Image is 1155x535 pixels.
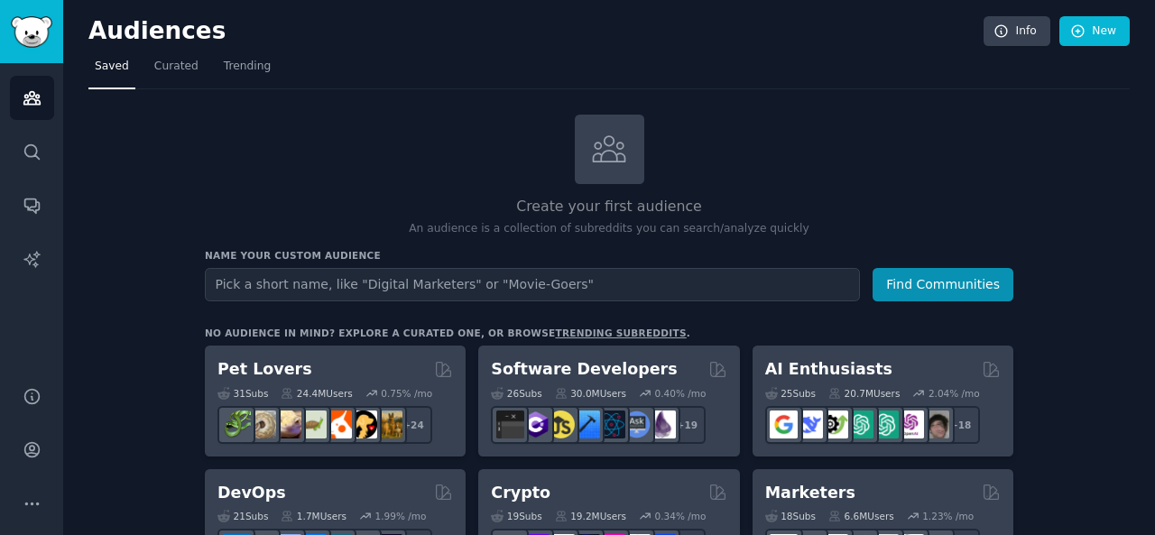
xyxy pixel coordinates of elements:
div: 25 Sub s [765,387,816,400]
a: Curated [148,52,205,89]
div: 21 Sub s [217,510,268,522]
div: 0.75 % /mo [381,387,432,400]
div: + 24 [394,406,432,444]
img: OpenAIDev [896,410,924,438]
a: trending subreddits [555,327,686,338]
span: Saved [95,59,129,75]
div: + 18 [942,406,980,444]
img: dogbreed [374,410,402,438]
img: ballpython [248,410,276,438]
img: leopardgeckos [273,410,301,438]
p: An audience is a collection of subreddits you can search/analyze quickly [205,221,1013,237]
img: ArtificalIntelligence [921,410,949,438]
a: Trending [217,52,277,89]
div: 1.23 % /mo [922,510,974,522]
div: 26 Sub s [491,387,541,400]
span: Curated [154,59,199,75]
a: New [1059,16,1130,47]
h2: Software Developers [491,358,677,381]
h3: Name your custom audience [205,249,1013,262]
div: 31 Sub s [217,387,268,400]
span: Trending [224,59,271,75]
div: 20.7M Users [828,387,900,400]
div: 30.0M Users [555,387,626,400]
h2: Crypto [491,482,550,504]
img: PetAdvice [349,410,377,438]
div: 24.4M Users [281,387,352,400]
div: 19.2M Users [555,510,626,522]
img: GoogleGeminiAI [770,410,798,438]
a: Saved [88,52,135,89]
div: + 19 [668,406,706,444]
img: csharp [522,410,550,438]
h2: DevOps [217,482,286,504]
h2: Audiences [88,17,984,46]
div: 0.34 % /mo [655,510,707,522]
img: AItoolsCatalog [820,410,848,438]
img: herpetology [223,410,251,438]
img: elixir [648,410,676,438]
h2: Create your first audience [205,196,1013,218]
img: chatgpt_prompts_ [871,410,899,438]
input: Pick a short name, like "Digital Marketers" or "Movie-Goers" [205,268,860,301]
div: 0.40 % /mo [655,387,707,400]
div: 1.99 % /mo [375,510,427,522]
img: turtle [299,410,327,438]
img: iOSProgramming [572,410,600,438]
div: 2.04 % /mo [929,387,980,400]
h2: Pet Lovers [217,358,312,381]
div: 18 Sub s [765,510,816,522]
img: software [496,410,524,438]
img: DeepSeek [795,410,823,438]
button: Find Communities [873,268,1013,301]
img: cockatiel [324,410,352,438]
img: learnjavascript [547,410,575,438]
div: No audience in mind? Explore a curated one, or browse . [205,327,690,339]
img: reactnative [597,410,625,438]
h2: AI Enthusiasts [765,358,892,381]
div: 6.6M Users [828,510,894,522]
a: Info [984,16,1050,47]
img: AskComputerScience [623,410,651,438]
h2: Marketers [765,482,855,504]
img: GummySearch logo [11,16,52,48]
div: 19 Sub s [491,510,541,522]
div: 1.7M Users [281,510,346,522]
img: chatgpt_promptDesign [845,410,873,438]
